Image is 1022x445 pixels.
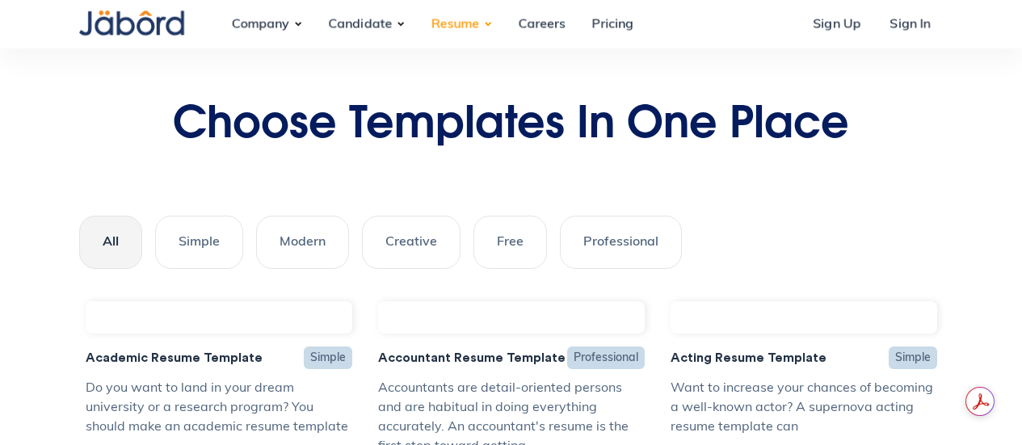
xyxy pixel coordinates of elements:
h1: Choose Templates In One Place [79,103,944,151]
div: Simple [895,353,931,364]
a: Sign Up [800,2,873,46]
div: Free [497,233,524,252]
a: Careers [505,2,578,46]
div: Professional [583,233,658,252]
a: Pricing [578,2,646,46]
div: Simple [179,233,220,252]
div: Resume [418,2,492,46]
div: Simple [310,353,346,364]
div: Candidate [315,2,405,46]
div: Modern [280,233,326,252]
a: Simple [889,346,937,369]
div: Company [218,2,302,46]
div: All [103,233,119,252]
a: Simple [304,346,352,369]
div: Professional [574,353,638,364]
a: Acting Resume Template [671,351,826,364]
a: Academic Resume Template [86,351,263,364]
div: Creative [385,233,437,252]
img: Jabord [79,10,184,36]
p: Do you want to land in your dream university or a research program? You should make an academic r... [86,379,352,437]
p: Want to increase your chances of becoming a well-known actor? A supernova acting resume template can [671,379,937,437]
a: Professional [567,346,645,369]
a: Accountant Resume Template [378,351,566,364]
a: Sign In [877,2,943,46]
